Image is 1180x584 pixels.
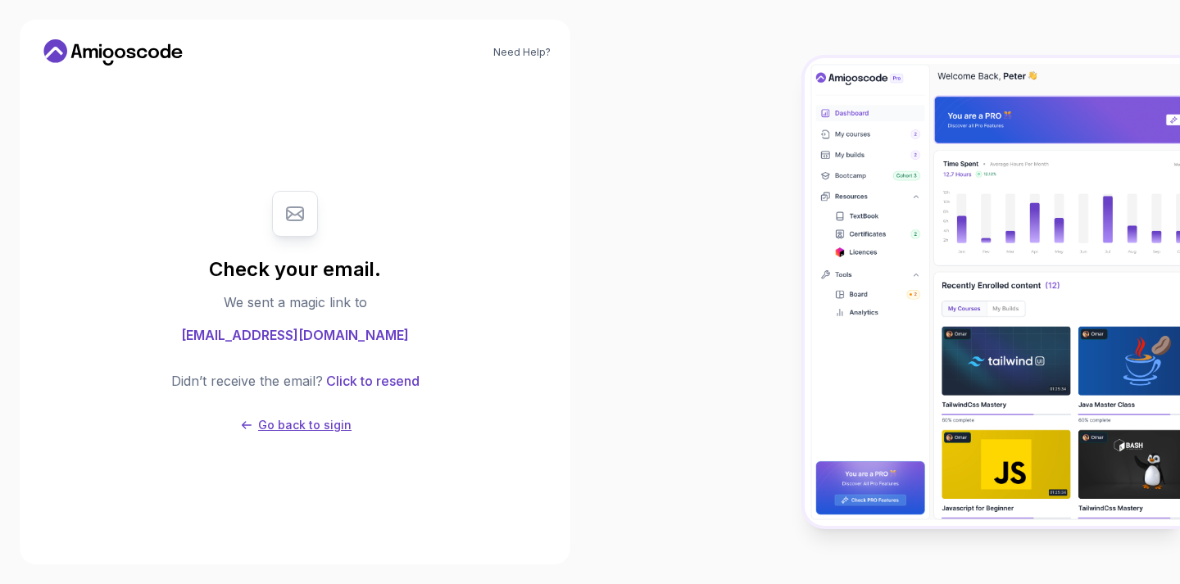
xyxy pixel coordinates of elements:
[493,46,551,59] a: Need Help?
[258,417,352,433] p: Go back to sigin
[805,58,1180,525] img: Amigoscode Dashboard
[72,555,117,568] span: 2 hours ago
[107,540,241,552] a: Amigoscode PRO Membership
[171,371,323,391] p: Didn’t receive the email?
[238,417,352,433] button: Go back to sigin
[134,555,184,568] a: ProveSource
[39,39,187,66] a: Home link
[72,523,122,537] span: Sandrine
[224,292,367,312] p: We sent a magic link to
[323,371,420,391] button: Click to resend
[72,539,106,552] span: Bought
[209,256,381,283] h1: Check your email.
[181,325,409,345] span: [EMAIL_ADDRESS][DOMAIN_NAME]
[13,518,66,571] img: provesource social proof notification image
